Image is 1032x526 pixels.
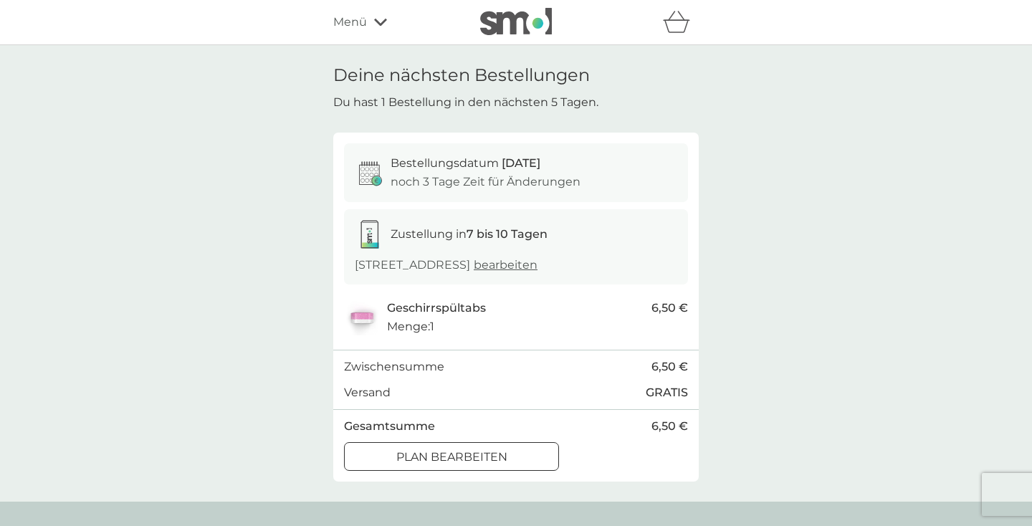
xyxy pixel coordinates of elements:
[480,8,552,35] img: smol
[391,227,548,241] span: Zustellung in
[333,65,590,86] h1: Deine nächsten Bestellungen
[651,299,688,317] span: 6,50 €
[344,442,559,471] button: Plan bearbeiten
[502,156,540,170] span: [DATE]
[646,383,688,402] p: GRATIS
[387,299,486,317] p: Geschirrspültabs
[333,93,598,112] p: Du hast 1 Bestellung in den nächsten 5 Tagen.
[651,358,688,376] span: 6,50 €
[391,173,580,191] p: noch 3 Tage Zeit für Änderungen
[474,258,537,272] a: bearbeiten
[344,383,391,402] p: Versand
[391,154,540,173] p: Bestellungsdatum
[344,417,435,436] p: Gesamtsumme
[467,227,548,241] strong: 7 bis 10 Tagen
[663,8,699,37] div: Warenkorb
[396,448,507,467] p: Plan bearbeiten
[344,358,444,376] p: Zwischensumme
[355,256,537,274] p: [STREET_ADDRESS]
[387,317,434,336] p: Menge : 1
[651,417,688,436] span: 6,50 €
[333,13,367,32] span: Menü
